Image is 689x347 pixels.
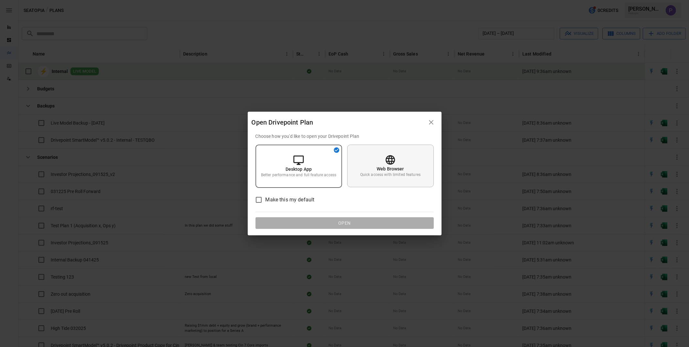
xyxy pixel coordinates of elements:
div: Open Drivepoint Plan [252,117,425,128]
p: Quick access with limited features [360,172,421,178]
p: Web Browser [377,166,404,172]
span: Make this my default [266,196,315,204]
p: Better performance and full feature access [261,172,336,178]
button: Open [256,217,434,229]
p: Desktop App [286,166,312,172]
p: Choose how you'd like to open your Drivepoint Plan [256,133,434,139]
